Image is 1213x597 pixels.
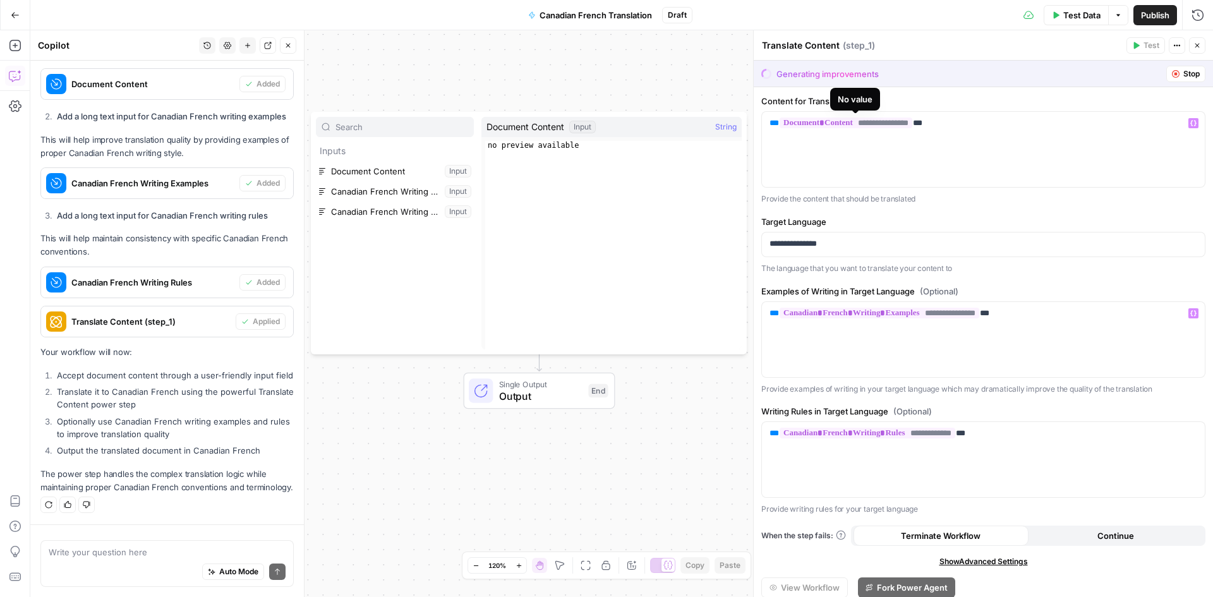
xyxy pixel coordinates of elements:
[316,141,474,161] p: Inputs
[893,405,932,418] span: (Optional)
[761,215,1205,228] label: Target Language
[239,274,286,291] button: Added
[256,178,280,189] span: Added
[256,277,280,288] span: Added
[877,581,948,594] span: Fork Power Agent
[761,285,1205,298] label: Examples of Writing in Target Language
[488,560,506,570] span: 120%
[776,68,879,80] div: Generating improvements
[253,316,280,327] span: Applied
[901,529,981,542] span: Terminate Workflow
[668,9,687,21] span: Draft
[720,560,740,571] span: Paste
[761,383,1205,395] p: Provide examples of writing in your target language which may dramatically improve the quality of...
[57,111,286,121] strong: Add a long text input for Canadian French writing examples
[569,121,596,133] div: Input
[422,373,657,409] div: Single OutputOutputEnd
[920,285,958,298] span: (Optional)
[71,276,234,289] span: Canadian French Writing Rules
[762,39,840,52] textarea: Translate Content
[239,175,286,191] button: Added
[843,39,875,52] span: ( step_1 )
[54,415,294,440] li: Optionally use Canadian French writing examples and rules to improve translation quality
[761,193,1205,205] p: Provide the content that should be translated
[939,556,1028,567] span: Show Advanced Settings
[1126,37,1165,54] button: Test
[54,385,294,411] li: Translate it to Canadian French using the powerful Translate Content power step
[316,161,474,181] button: Select variable Document Content
[486,121,564,133] span: Document Content
[715,557,745,574] button: Paste
[316,202,474,222] button: Select variable Canadian French Writing Rules
[715,121,737,133] span: String
[40,346,294,359] p: Your workflow will now:
[1044,5,1108,25] button: Test Data
[40,467,294,494] p: The power step handles the complex translation logic while maintaining proper Canadian French con...
[761,95,1205,107] label: Content for Translation
[537,327,541,371] g: Edge from step_1 to end
[1029,526,1204,546] button: Continue
[838,93,872,106] div: No value
[1133,5,1177,25] button: Publish
[1097,529,1134,542] span: Continue
[761,503,1205,516] p: Provide writing rules for your target language
[40,133,294,160] p: This will help improve translation quality by providing examples of proper Canadian French writin...
[57,210,268,220] strong: Add a long text input for Canadian French writing rules
[1183,68,1200,80] span: Stop
[54,369,294,382] li: Accept document content through a user-friendly input field
[685,560,704,571] span: Copy
[335,121,468,133] input: Search
[1166,66,1205,82] button: Stop
[781,581,840,594] span: View Workflow
[54,444,294,457] li: Output the translated document in Canadian French
[71,315,231,328] span: Translate Content (step_1)
[761,262,1205,275] p: The language that you want to translate your content to
[236,313,286,330] button: Applied
[40,232,294,258] p: This will help maintain consistency with specific Canadian French conventions.
[499,378,582,390] span: Single Output
[1144,40,1159,51] span: Test
[38,39,195,52] div: Copilot
[588,384,608,398] div: End
[540,9,652,21] span: Canadian French Translation
[761,405,1205,418] label: Writing Rules in Target Language
[71,78,234,90] span: Document Content
[71,177,234,190] span: Canadian French Writing Examples
[256,78,280,90] span: Added
[680,557,709,574] button: Copy
[1141,9,1169,21] span: Publish
[202,564,264,580] button: Auto Mode
[521,5,660,25] button: Canadian French Translation
[316,181,474,202] button: Select variable Canadian French Writing Examples
[239,76,286,92] button: Added
[761,530,846,541] a: When the step fails:
[219,566,258,577] span: Auto Mode
[1063,9,1101,21] span: Test Data
[499,389,582,404] span: Output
